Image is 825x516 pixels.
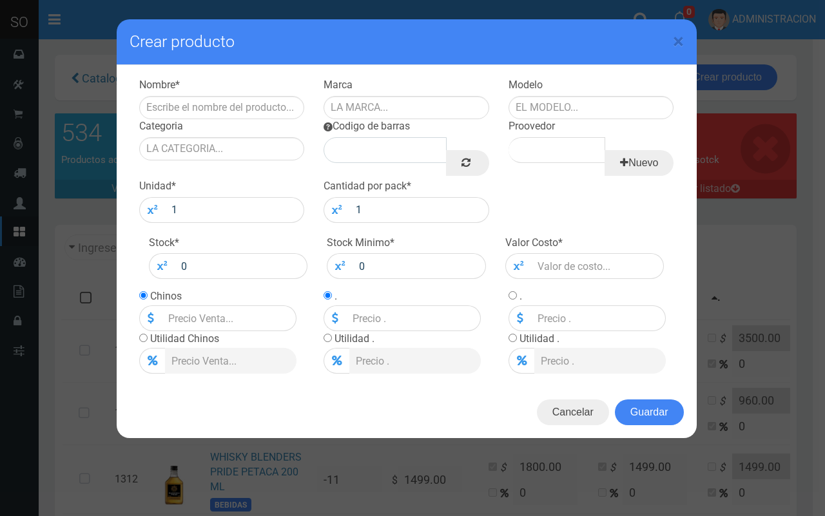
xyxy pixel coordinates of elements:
[327,236,394,251] label: Stock Minimo
[534,348,666,374] input: Precio .
[150,332,219,345] label: Utilidad Chinos
[531,253,665,279] input: Valor de costo...
[139,78,180,93] label: Nombre
[509,78,543,93] label: Modelo
[509,119,555,134] label: Proovedor
[150,290,182,302] label: Chinos
[165,348,296,374] input: Precio Venta...
[531,305,666,331] input: Precio .
[324,96,489,119] input: La marca...
[349,348,481,374] input: Precio .
[324,179,411,194] label: Cantidad por pack
[519,332,559,345] label: Utilidad .
[346,305,481,331] input: Precio .
[139,137,305,160] input: La Categoria...
[162,305,296,331] input: Precio Venta...
[349,197,489,223] input: 1
[605,150,674,176] a: Nuevo
[149,236,179,251] label: Stock
[505,236,563,251] label: Valor Costo
[615,399,684,425] button: Guardar
[537,399,609,425] button: Cancelar
[335,332,374,345] label: Utilidad .
[335,290,337,302] label: .
[175,253,308,279] input: Stock
[673,29,684,53] span: ×
[509,96,674,119] input: El modelo...
[673,31,684,52] button: Close
[353,253,486,279] input: Stock minimo...
[139,119,183,134] label: Categoria
[130,32,684,52] h4: Crear producto
[519,290,522,302] label: .
[324,78,353,93] label: Marca
[165,197,305,223] input: 1
[139,96,305,119] input: Escribe el nombre del producto...
[324,119,410,134] label: Codigo de barras
[139,179,176,194] label: Unidad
